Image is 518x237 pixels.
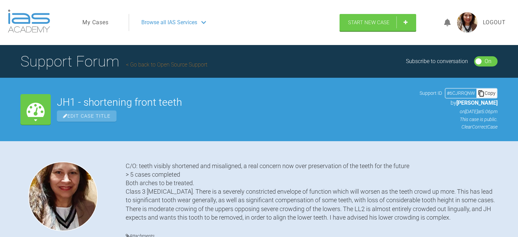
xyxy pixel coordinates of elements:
[141,18,197,27] span: Browse all IAS Services
[57,97,413,107] h2: JH1 - shortening front teeth
[445,89,476,97] div: # 6CJRRQNW
[476,89,497,98] div: Copy
[57,110,116,122] span: Edit Case Title
[126,162,498,222] div: C/O: teeth visibly shortened and misaligned, a real concern now over preservation of the teeth fo...
[485,57,491,66] div: On
[420,116,498,123] p: This case is public.
[420,108,498,115] p: on [DATE] at 5:06pm
[28,162,98,231] img: Rashmi Ray
[20,49,207,73] h1: Support Forum
[406,57,468,66] div: Subscribe to conversation
[420,89,442,97] span: Support ID
[420,99,498,107] p: by
[82,18,109,27] a: My Cases
[348,19,390,26] span: Start New Case
[457,12,477,33] img: profile.png
[8,10,50,33] img: logo-light.3e3ef733.png
[126,61,207,68] a: Go back to Open Source Support
[483,18,506,27] a: Logout
[456,100,498,106] span: [PERSON_NAME]
[340,14,416,31] a: Start New Case
[420,123,498,131] p: ClearCorrect Case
